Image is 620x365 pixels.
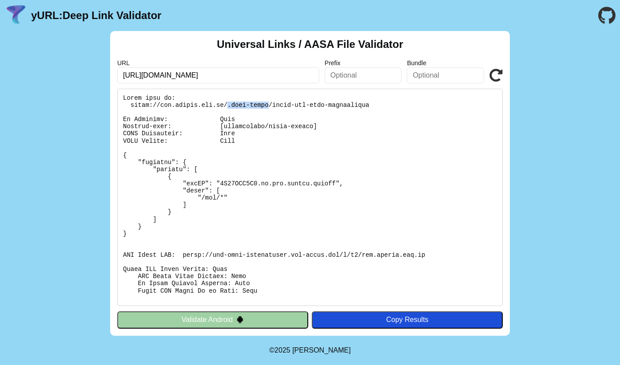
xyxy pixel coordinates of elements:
[407,59,484,67] label: Bundle
[31,9,161,22] a: yURL:Deep Link Validator
[269,336,350,365] footer: ©
[117,67,319,83] input: Required
[292,346,351,354] a: Michael Ibragimchayev's Personal Site
[407,67,484,83] input: Optional
[117,311,308,328] button: Validate Android
[312,311,503,328] button: Copy Results
[325,59,402,67] label: Prefix
[325,67,402,83] input: Optional
[117,59,319,67] label: URL
[217,38,403,51] h2: Universal Links / AASA File Validator
[316,316,498,324] div: Copy Results
[117,89,503,306] pre: Lorem ipsu do: sitam://con.adipis.eli.se/.doei-tempo/incid-utl-etdo-magnaaliqua En Adminimv: Quis...
[274,346,290,354] span: 2025
[236,316,244,323] img: droidIcon.svg
[4,4,28,27] img: yURL Logo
